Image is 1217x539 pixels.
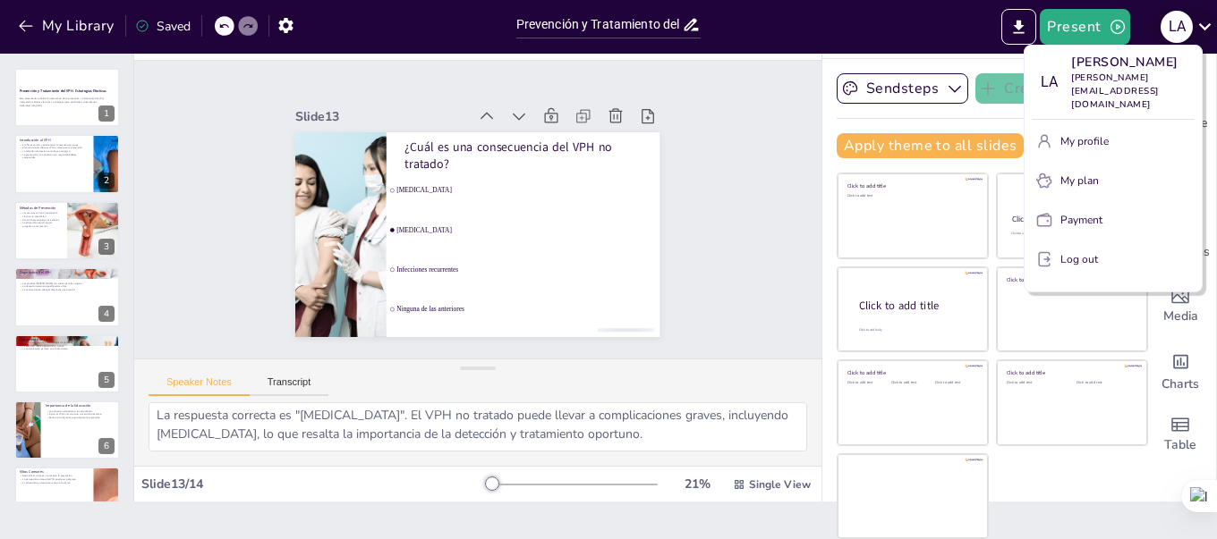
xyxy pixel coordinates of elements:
[1032,127,1195,156] button: My profile
[1071,72,1195,112] p: [PERSON_NAME][EMAIL_ADDRESS][DOMAIN_NAME]
[1060,173,1099,189] p: My plan
[1060,251,1098,267] p: Log out
[1060,212,1102,228] p: Payment
[1032,166,1195,195] button: My plan
[1060,133,1109,149] p: My profile
[1032,206,1195,234] button: Payment
[1032,245,1195,274] button: Log out
[1032,66,1064,98] div: L A
[1071,53,1195,72] p: [PERSON_NAME]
